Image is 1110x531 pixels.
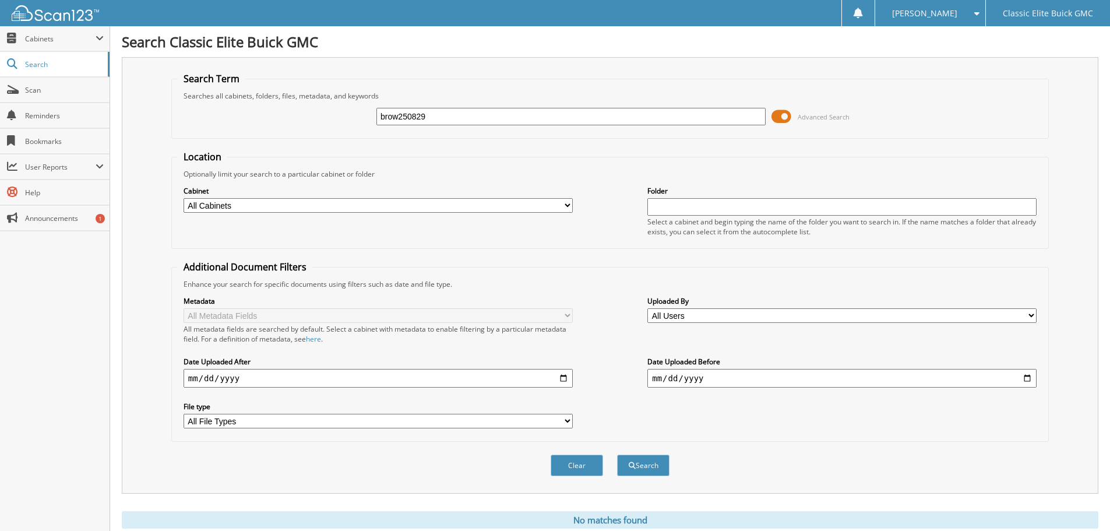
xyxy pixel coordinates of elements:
[647,369,1037,388] input: end
[892,10,957,17] span: [PERSON_NAME]
[617,455,669,476] button: Search
[178,169,1042,179] div: Optionally limit your search to a particular cabinet or folder
[647,357,1037,367] label: Date Uploaded Before
[25,85,104,95] span: Scan
[96,214,105,223] div: 1
[184,296,573,306] label: Metadata
[551,455,603,476] button: Clear
[25,188,104,198] span: Help
[12,5,99,21] img: scan123-logo-white.svg
[122,511,1098,529] div: No matches found
[306,334,321,344] a: here
[178,150,227,163] legend: Location
[25,34,96,44] span: Cabinets
[1003,10,1093,17] span: Classic Elite Buick GMC
[178,72,245,85] legend: Search Term
[647,186,1037,196] label: Folder
[25,136,104,146] span: Bookmarks
[122,32,1098,51] h1: Search Classic Elite Buick GMC
[647,217,1037,237] div: Select a cabinet and begin typing the name of the folder you want to search in. If the name match...
[25,111,104,121] span: Reminders
[184,357,573,367] label: Date Uploaded After
[798,112,850,121] span: Advanced Search
[25,162,96,172] span: User Reports
[647,296,1037,306] label: Uploaded By
[178,279,1042,289] div: Enhance your search for specific documents using filters such as date and file type.
[178,261,312,273] legend: Additional Document Filters
[184,186,573,196] label: Cabinet
[184,324,573,344] div: All metadata fields are searched by default. Select a cabinet with metadata to enable filtering b...
[184,402,573,412] label: File type
[25,213,104,223] span: Announcements
[25,59,102,69] span: Search
[184,369,573,388] input: start
[178,91,1042,101] div: Searches all cabinets, folders, files, metadata, and keywords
